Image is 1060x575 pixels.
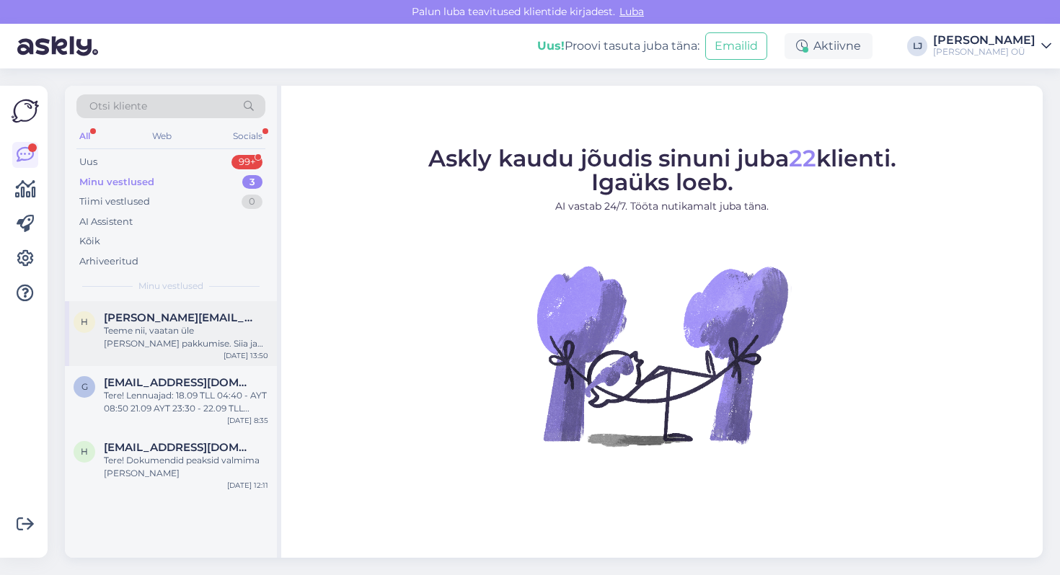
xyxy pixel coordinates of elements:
[230,127,265,146] div: Socials
[79,254,138,269] div: Arhiveeritud
[149,127,175,146] div: Web
[705,32,767,60] button: Emailid
[242,175,262,190] div: 3
[428,144,896,196] span: Askly kaudu jõudis sinuni juba klienti. Igaüks loeb.
[12,97,39,125] img: Askly Logo
[104,324,268,350] div: Teeme nii, vaatan üle [PERSON_NAME] pakkumise. Siia ja emaili teile
[224,350,268,361] div: [DATE] 13:50
[104,311,254,324] span: harry.p6iklik@gmail.com
[89,99,147,114] span: Otsi kliente
[785,33,873,59] div: Aktiivne
[79,195,150,209] div: Tiimi vestlused
[242,195,262,209] div: 0
[907,36,927,56] div: LJ
[615,5,648,18] span: Luba
[789,144,816,172] span: 22
[933,35,1051,58] a: [PERSON_NAME][PERSON_NAME] OÜ
[227,415,268,426] div: [DATE] 8:35
[933,35,1035,46] div: [PERSON_NAME]
[104,389,268,415] div: Tere! Lennuajad: 18.09 TLL 04:40 - AYT 08:50 21.09 AYT 23:30 - 22.09 TLL 03:40
[81,316,88,327] span: h
[537,39,565,53] b: Uus!
[227,480,268,491] div: [DATE] 12:11
[79,155,97,169] div: Uus
[104,376,254,389] span: gea.kurs@gmail.com
[231,155,262,169] div: 99+
[79,234,100,249] div: Kõik
[76,127,93,146] div: All
[933,46,1035,58] div: [PERSON_NAME] OÜ
[81,381,88,392] span: g
[104,441,254,454] span: htalvar@gmail.com
[532,226,792,485] img: No Chat active
[81,446,88,457] span: h
[138,280,203,293] span: Minu vestlused
[537,37,699,55] div: Proovi tasuta juba täna:
[79,215,133,229] div: AI Assistent
[104,454,268,480] div: Tere! Dokumendid peaksid valmima [PERSON_NAME]
[428,199,896,214] p: AI vastab 24/7. Tööta nutikamalt juba täna.
[79,175,154,190] div: Minu vestlused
